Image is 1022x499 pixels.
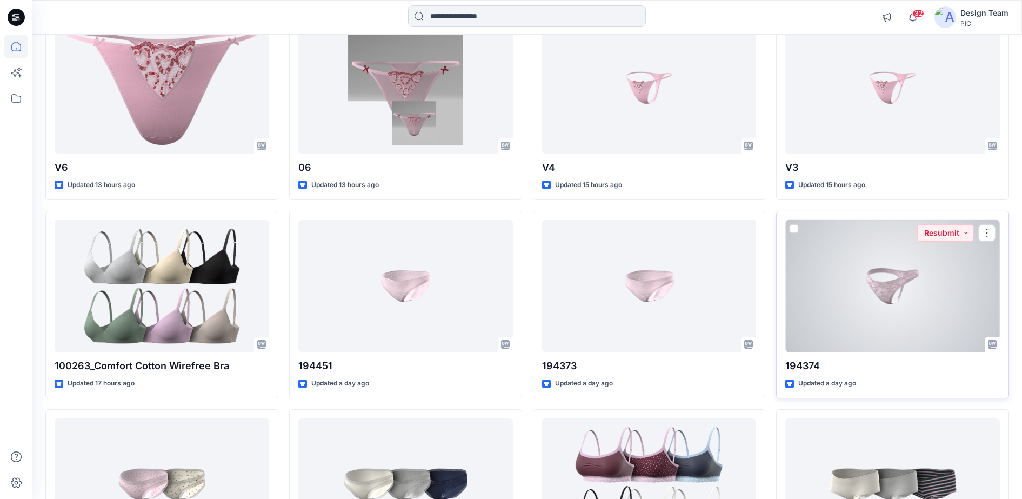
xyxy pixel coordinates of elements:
p: 194374 [785,358,1000,374]
p: V4 [542,160,757,175]
div: Design Team [960,6,1008,19]
a: V6 [55,22,269,154]
p: Updated 15 hours ago [798,179,865,191]
a: V3 [785,22,1000,154]
img: avatar [934,6,956,28]
span: 32 [912,9,924,18]
p: 194373 [542,358,757,374]
p: 100263_Comfort Cotton Wirefree Bra [55,358,269,374]
a: V4 [542,22,757,154]
a: 194373 [542,220,757,352]
a: 100263_Comfort Cotton Wirefree Bra [55,220,269,352]
p: 06 [298,160,513,175]
p: Updated 15 hours ago [555,179,622,191]
p: V3 [785,160,1000,175]
div: PIC [960,19,1008,28]
p: V6 [55,160,269,175]
a: 194374 [785,220,1000,352]
p: 194451 [298,358,513,374]
p: Updated a day ago [798,378,856,389]
a: 06 [298,22,513,154]
p: Updated a day ago [555,378,613,389]
a: 194451 [298,220,513,352]
p: Updated 13 hours ago [68,179,135,191]
p: Updated 13 hours ago [311,179,379,191]
p: Updated a day ago [311,378,369,389]
p: Updated 17 hours ago [68,378,135,389]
